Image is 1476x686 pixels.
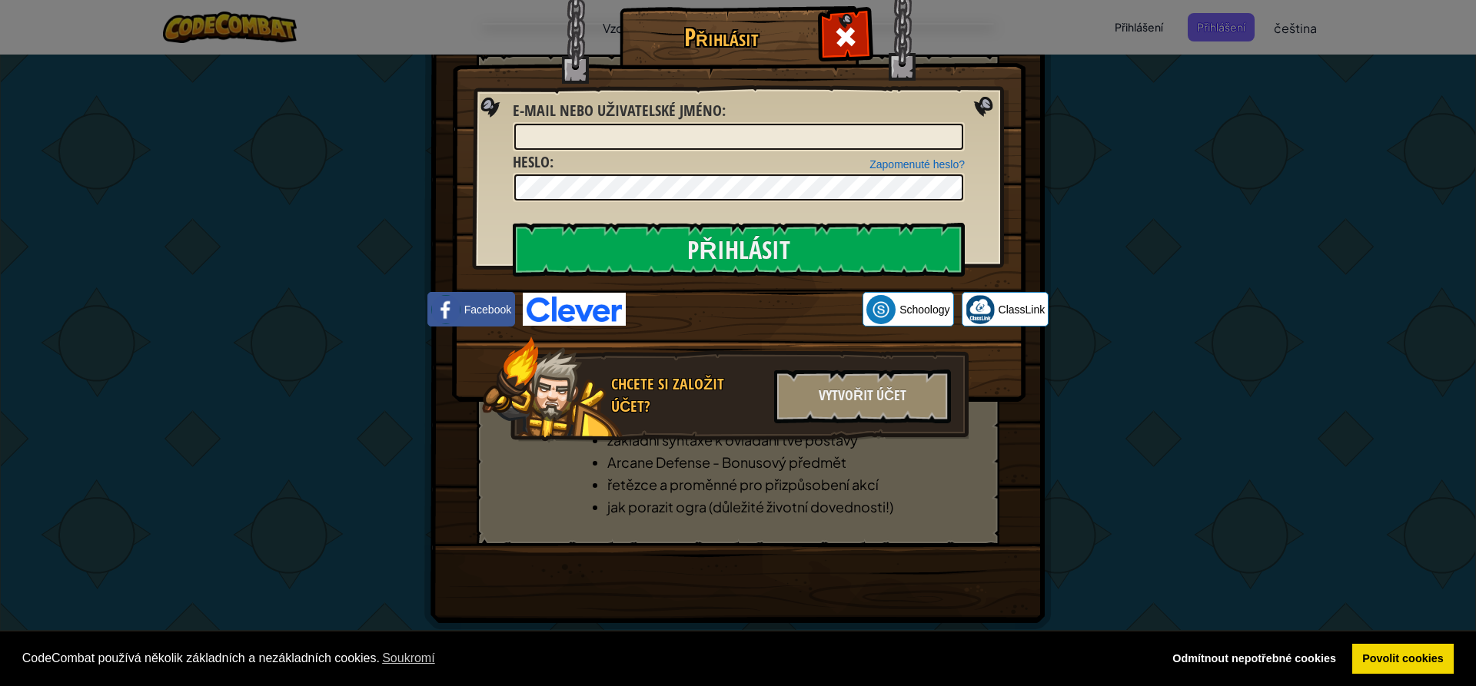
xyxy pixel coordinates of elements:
[464,302,511,317] span: Facebook
[513,151,550,172] span: Heslo
[431,295,460,324] img: facebook_small.png
[869,158,965,171] a: Zapomenuté heslo?
[626,293,863,326] iframe: Tlačítko Přihlášení přes Google
[1162,644,1347,674] a: deny cookies
[513,100,722,121] span: E-mail nebo uživatelské jméno
[611,373,765,417] div: Chcete si založit účet?
[1352,644,1454,674] a: allow cookies
[999,302,1045,317] span: ClassLink
[523,293,626,326] img: clever-logo-blue.png
[513,100,726,122] label: :
[866,295,896,324] img: schoology.png
[513,223,965,277] input: Přihlásit
[774,370,951,423] div: Vytvořit účet
[513,151,553,174] label: :
[623,24,819,51] h1: Přihlásit
[380,647,437,670] a: learn more about cookies
[899,302,949,317] span: Schoology
[22,647,1150,670] span: CodeCombat používá několik základních a nezákladních cookies.
[966,295,995,324] img: classlink-logo-small.png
